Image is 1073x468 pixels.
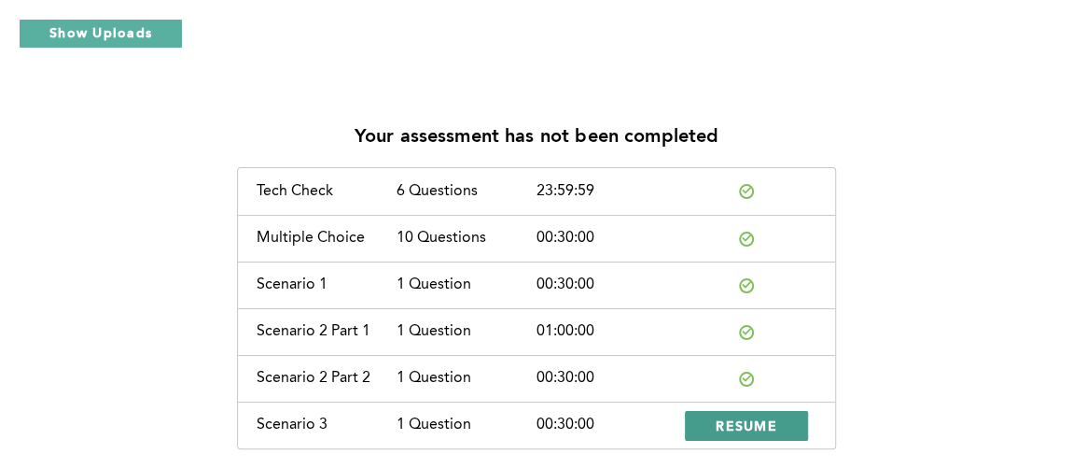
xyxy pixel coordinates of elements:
p: Your assessment has not been completed [355,127,719,149]
button: RESUME [685,411,808,441]
div: 00:30:00 [536,230,676,247]
div: 01:00:00 [536,323,676,340]
div: Scenario 2 Part 2 [257,370,397,387]
div: 1 Question [397,417,536,433]
div: Multiple Choice [257,230,397,247]
div: 00:30:00 [536,277,676,293]
div: Scenario 3 [257,417,397,433]
div: Scenario 2 Part 1 [257,323,397,340]
div: 23:59:59 [536,183,676,200]
button: Show Uploads [19,19,183,49]
span: RESUME [716,417,777,434]
div: 1 Question [397,370,536,387]
div: 00:30:00 [536,370,676,387]
div: 6 Questions [397,183,536,200]
div: 1 Question [397,277,536,293]
div: 10 Questions [397,230,536,247]
div: Tech Check [257,183,397,200]
div: Scenario 1 [257,277,397,293]
div: 00:30:00 [536,417,676,433]
div: 1 Question [397,323,536,340]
